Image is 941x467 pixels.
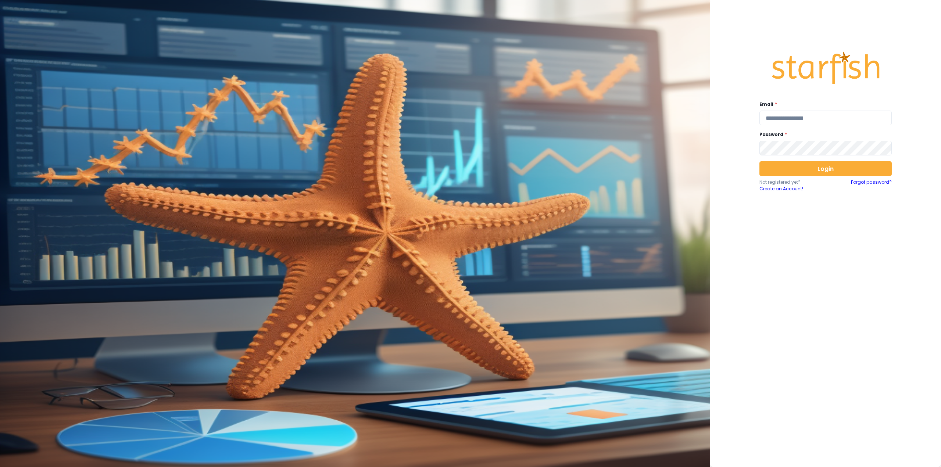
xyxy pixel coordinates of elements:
[759,186,826,192] a: Create an Account!
[759,179,826,186] p: Not registered yet?
[759,161,892,176] button: Login
[851,179,892,192] a: Forgot password?
[759,131,887,138] label: Password
[759,101,887,108] label: Email
[770,45,881,91] img: Logo.42cb71d561138c82c4ab.png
